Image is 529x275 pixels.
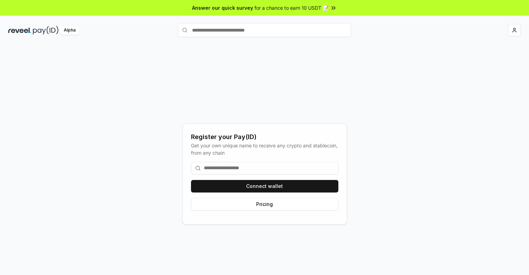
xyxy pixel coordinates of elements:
button: Pricing [191,198,338,210]
img: pay_id [33,26,59,35]
span: Answer our quick survey [192,4,253,11]
button: Connect wallet [191,180,338,192]
div: Get your own unique name to receive any crypto and stablecoin, from any chain [191,142,338,156]
img: reveel_dark [8,26,32,35]
span: for a chance to earn 10 USDT 📝 [254,4,329,11]
div: Alpha [60,26,79,35]
div: Register your Pay(ID) [191,132,338,142]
